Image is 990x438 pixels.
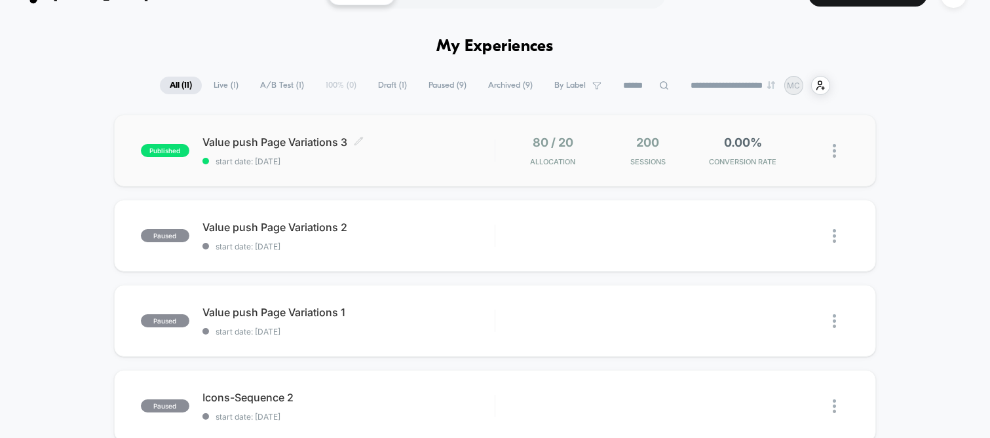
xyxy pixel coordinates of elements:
span: start date: [DATE] [202,327,495,337]
span: 80 / 20 [533,136,573,149]
span: Draft ( 1 ) [368,77,417,94]
span: Archived ( 9 ) [478,77,543,94]
span: start date: [DATE] [202,156,495,166]
span: Icons-Sequence 2 [202,391,495,404]
img: close [833,314,836,328]
img: end [767,81,775,89]
span: start date: [DATE] [202,242,495,251]
span: All ( 11 ) [160,77,202,94]
span: By Label [554,81,586,90]
p: MC [788,81,801,90]
span: paused [141,314,189,327]
span: Value push Page Variations 2 [202,221,495,234]
span: paused [141,399,189,412]
span: 200 [636,136,659,149]
span: Live ( 1 ) [204,77,248,94]
span: Allocation [530,157,575,166]
span: start date: [DATE] [202,412,495,422]
h1: My Experiences [436,37,554,56]
span: 0.00% [724,136,762,149]
span: Value push Page Variations 1 [202,306,495,319]
span: CONVERSION RATE [698,157,787,166]
span: A/B Test ( 1 ) [250,77,314,94]
img: close [833,399,836,413]
span: Value push Page Variations 3 [202,136,495,149]
span: published [141,144,189,157]
img: close [833,229,836,243]
span: Paused ( 9 ) [419,77,476,94]
span: Sessions [603,157,692,166]
span: paused [141,229,189,242]
img: close [833,144,836,158]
